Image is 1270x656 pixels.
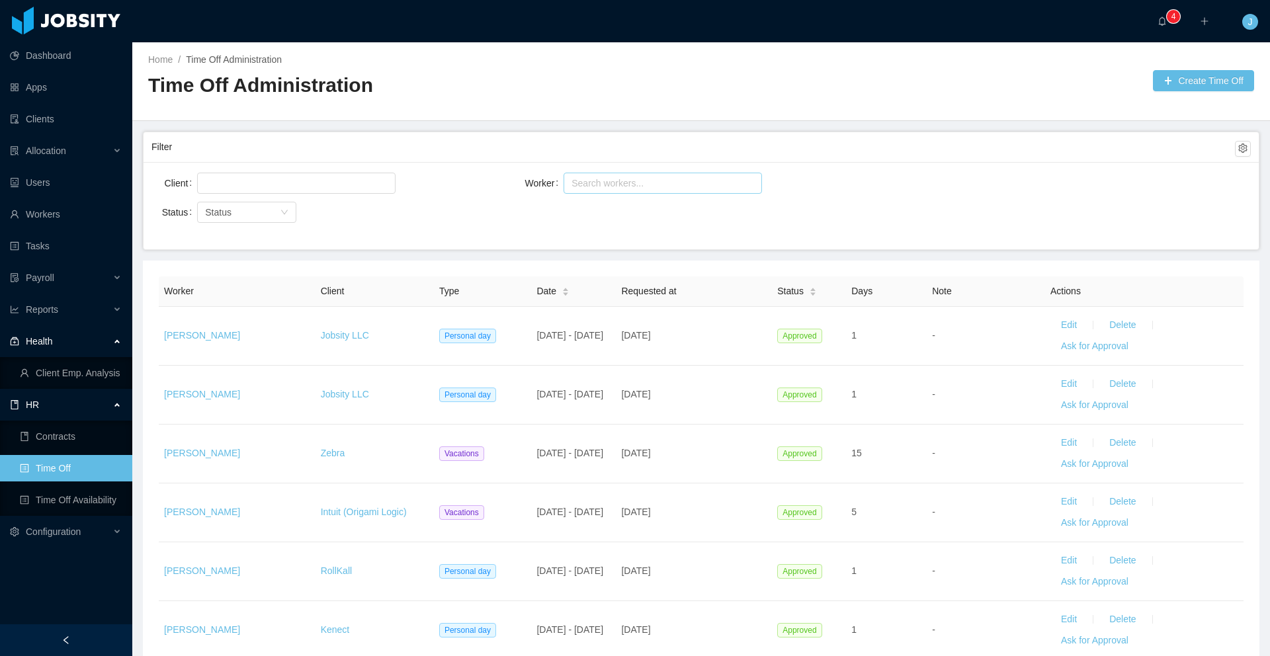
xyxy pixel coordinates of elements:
[932,286,952,296] span: Note
[164,624,240,635] a: [PERSON_NAME]
[777,446,822,461] span: Approved
[10,305,19,314] i: icon: line-chart
[20,455,122,481] a: icon: profileTime Off
[932,565,935,576] span: -
[809,291,816,295] i: icon: caret-down
[26,272,54,283] span: Payroll
[536,448,603,458] span: [DATE] - [DATE]
[1050,491,1087,512] button: Edit
[201,175,208,191] input: Client
[1153,70,1254,91] button: icon: plusCreate Time Off
[536,507,603,517] span: [DATE] - [DATE]
[1050,315,1087,336] button: Edit
[26,304,58,315] span: Reports
[621,330,650,341] span: [DATE]
[321,389,369,399] a: Jobsity LLC
[148,72,701,99] h2: Time Off Administration
[10,106,122,132] a: icon: auditClients
[26,145,66,156] span: Allocation
[1158,17,1167,26] i: icon: bell
[536,330,603,341] span: [DATE] - [DATE]
[280,208,288,218] i: icon: down
[321,330,369,341] a: Jobsity LLC
[809,286,817,295] div: Sort
[1050,512,1139,534] button: Ask for Approval
[10,169,122,196] a: icon: robotUsers
[164,507,240,517] a: [PERSON_NAME]
[777,505,822,520] span: Approved
[321,624,350,635] a: Kenect
[151,135,1235,159] div: Filter
[321,565,352,576] a: RollKall
[10,74,122,101] a: icon: appstoreApps
[10,337,19,346] i: icon: medicine-box
[621,389,650,399] span: [DATE]
[26,336,52,347] span: Health
[10,42,122,69] a: icon: pie-chartDashboard
[26,526,81,537] span: Configuration
[165,178,198,188] label: Client
[1050,336,1139,357] button: Ask for Approval
[851,624,857,635] span: 1
[1099,315,1146,336] button: Delete
[20,423,122,450] a: icon: bookContracts
[148,54,173,65] a: Home
[10,273,19,282] i: icon: file-protect
[10,527,19,536] i: icon: setting
[20,360,122,386] a: icon: userClient Emp. Analysis
[777,388,822,402] span: Approved
[562,286,570,295] div: Sort
[1050,432,1087,454] button: Edit
[321,507,407,517] a: Intuit (Origami Logic)
[777,284,804,298] span: Status
[10,146,19,155] i: icon: solution
[932,507,935,517] span: -
[164,565,240,576] a: [PERSON_NAME]
[439,329,496,343] span: Personal day
[20,487,122,513] a: icon: profileTime Off Availability
[1171,10,1176,23] p: 4
[1099,432,1146,454] button: Delete
[164,286,194,296] span: Worker
[1248,14,1253,30] span: J
[571,177,742,190] div: Search workers...
[777,623,822,637] span: Approved
[164,448,240,458] a: [PERSON_NAME]
[10,201,122,227] a: icon: userWorkers
[932,624,935,635] span: -
[851,448,862,458] span: 15
[1050,550,1087,571] button: Edit
[1050,609,1087,630] button: Edit
[777,329,822,343] span: Approved
[186,54,282,65] a: Time Off Administration
[1099,374,1146,395] button: Delete
[164,330,240,341] a: [PERSON_NAME]
[1050,395,1139,416] button: Ask for Approval
[439,286,459,296] span: Type
[321,286,345,296] span: Client
[205,207,232,218] span: Status
[439,505,484,520] span: Vacations
[809,286,816,290] i: icon: caret-up
[439,446,484,461] span: Vacations
[621,624,650,635] span: [DATE]
[1050,571,1139,593] button: Ask for Approval
[1235,141,1251,157] button: icon: setting
[568,175,575,191] input: Worker
[1099,491,1146,512] button: Delete
[621,507,650,517] span: [DATE]
[932,389,935,399] span: -
[851,286,872,296] span: Days
[178,54,181,65] span: /
[851,330,857,341] span: 1
[562,291,570,295] i: icon: caret-down
[536,624,603,635] span: [DATE] - [DATE]
[26,399,39,410] span: HR
[525,178,564,188] label: Worker
[10,400,19,409] i: icon: book
[439,623,496,637] span: Personal day
[621,448,650,458] span: [DATE]
[1050,286,1081,296] span: Actions
[162,207,198,218] label: Status
[932,448,935,458] span: -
